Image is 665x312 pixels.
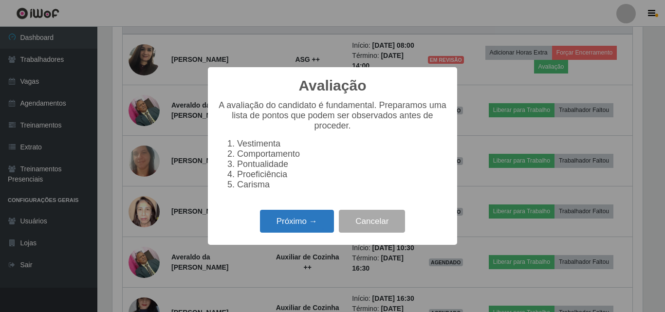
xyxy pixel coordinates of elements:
li: Carisma [237,180,447,190]
li: Pontualidade [237,159,447,169]
p: A avaliação do candidato é fundamental. Preparamos uma lista de pontos que podem ser observados a... [218,100,447,131]
h2: Avaliação [299,77,367,94]
li: Proeficiência [237,169,447,180]
button: Cancelar [339,210,405,233]
button: Próximo → [260,210,334,233]
li: Vestimenta [237,139,447,149]
li: Comportamento [237,149,447,159]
